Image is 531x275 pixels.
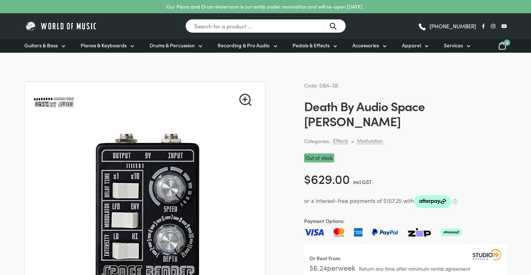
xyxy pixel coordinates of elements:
[33,82,74,123] img: Death By Audio
[430,23,476,29] span: [PHONE_NUMBER]
[81,42,127,49] span: Pianos & Keyboards
[293,42,329,49] span: Pedals & Effects
[304,217,507,225] span: Payment Options:
[353,178,372,185] span: incl GST
[304,82,338,89] span: Code: DBA-SB
[24,20,98,32] img: World of Music
[304,153,334,162] p: Out of stock
[166,3,364,10] p: Our Piano and Drum showroom is currently under renovation and will re-open [DATE].
[150,42,195,49] span: Drums & Percussion
[427,196,531,275] iframe: Chat with our support team
[418,21,476,32] a: [PHONE_NUMBER]
[402,42,421,49] span: Apparel
[327,262,355,272] span: per week
[304,228,462,237] img: Pay with Master card, Visa, American Express and Paypal
[304,137,330,145] span: Categories:
[304,170,311,187] span: $
[24,42,58,49] span: Guitars & Bass
[218,42,270,49] span: Recording & Pro Audio
[351,138,354,144] div: >
[309,254,340,262] div: Or Rent From
[239,94,251,106] a: View full-screen image gallery
[185,19,346,33] input: Search for a product ...
[504,39,510,46] span: 0
[352,42,379,49] span: Accessories
[333,137,348,144] a: Effects
[359,266,470,271] span: Return any time after minimum rental agreement
[357,137,383,144] a: Modulation
[304,170,350,187] bdi: 629.00
[309,262,327,272] span: $ 6.24
[444,42,463,49] span: Services
[304,98,507,128] h1: Death By Audio Space [PERSON_NAME]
